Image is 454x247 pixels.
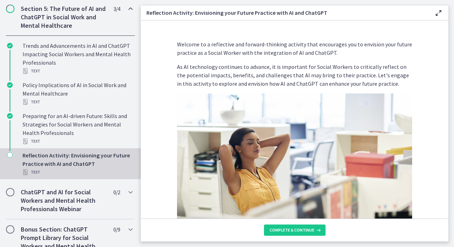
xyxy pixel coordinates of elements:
[21,188,107,213] h2: ChatGPT and AI for Social Workers and Mental Health Professionals Webinar
[23,168,132,176] div: Text
[264,225,326,236] button: Complete & continue
[7,113,13,119] i: Completed
[23,151,132,176] div: Reflection Activity: Envisioning your Future Practice with AI and ChatGPT
[7,43,13,48] i: Completed
[113,5,120,13] span: 3 / 4
[23,67,132,75] div: Text
[21,5,107,30] h2: Section 5: The Future of AI and ChatGPT in Social Work and Mental Healthcare
[270,227,314,233] span: Complete & continue
[23,98,132,106] div: Text
[23,81,132,106] div: Policy Implications of AI in Social Work and Mental Healthcare
[113,225,120,234] span: 0 / 9
[177,40,412,57] p: Welcome to a reflective and forward-thinking activity that encourages you to envision your future...
[177,93,412,226] img: Slides_for_Title_Slides_for_ChatGPT_and_AI_for_Social_Work_%2821%29.png
[23,112,132,145] div: Preparing for an AI-driven Future: Skills and Strategies for Social Workers and Mental Health Pro...
[7,82,13,88] i: Completed
[23,41,132,75] div: Trends and Advancements in AI and ChatGPT Impacting Social Workers and Mental Health Professionals
[23,137,132,145] div: Text
[177,63,412,88] p: As AI technology continues to advance, it is important for Social Workers to critically reflect o...
[113,188,120,196] span: 0 / 2
[146,8,423,17] h3: Reflection Activity: Envisioning your Future Practice with AI and ChatGPT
